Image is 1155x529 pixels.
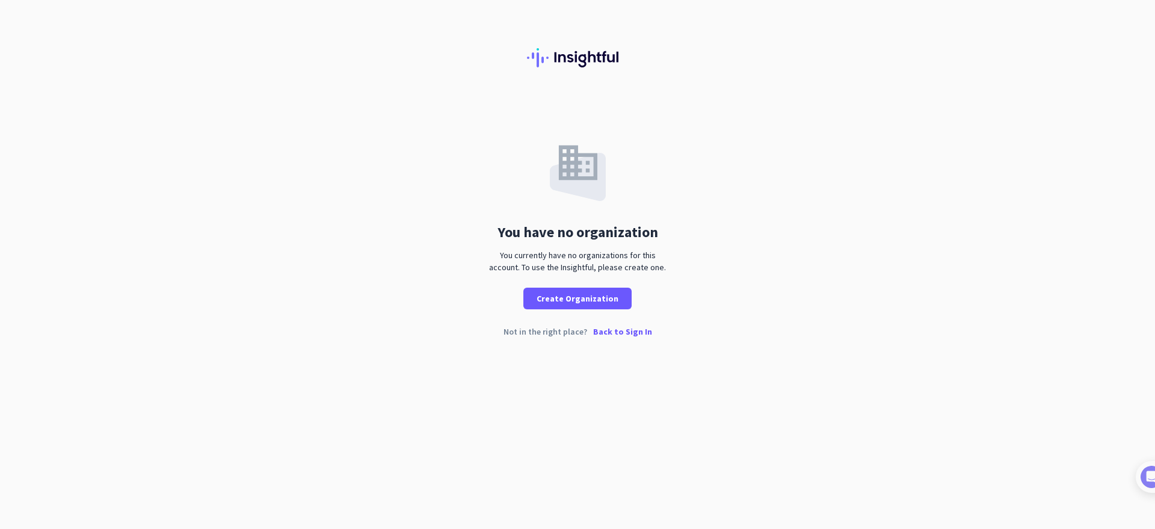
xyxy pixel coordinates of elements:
[527,48,628,67] img: Insightful
[484,249,671,273] div: You currently have no organizations for this account. To use the Insightful, please create one.
[523,288,632,309] button: Create Organization
[497,225,658,240] div: You have no organization
[537,292,618,305] span: Create Organization
[593,327,652,336] p: Back to Sign In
